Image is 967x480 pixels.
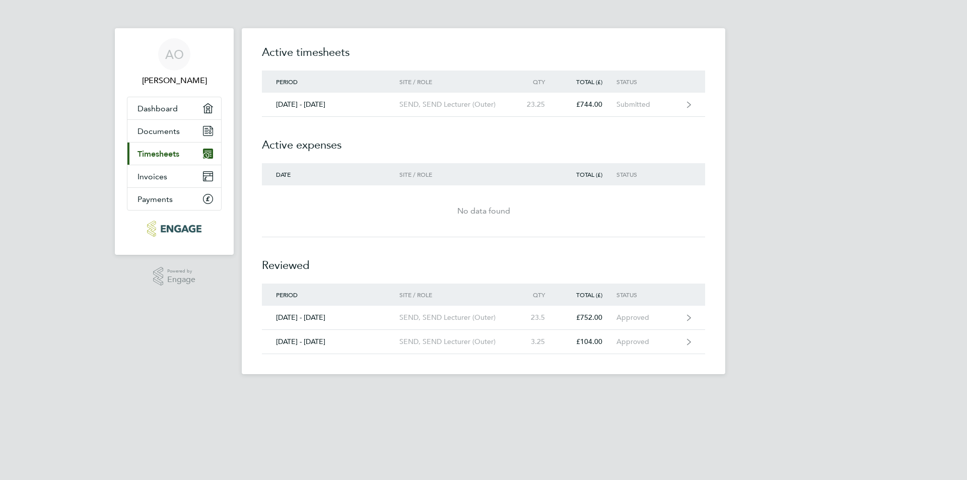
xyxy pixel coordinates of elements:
[616,337,678,346] div: Approved
[515,313,559,322] div: 23.5
[127,143,221,165] a: Timesheets
[559,171,616,178] div: Total (£)
[137,126,180,136] span: Documents
[137,149,179,159] span: Timesheets
[559,291,616,298] div: Total (£)
[137,172,167,181] span: Invoices
[262,313,399,322] div: [DATE] - [DATE]
[137,194,173,204] span: Payments
[276,78,298,86] span: Period
[399,313,515,322] div: SEND, SEND Lecturer (Outer)
[262,205,705,217] div: No data found
[399,78,515,85] div: Site / Role
[127,97,221,119] a: Dashboard
[127,188,221,210] a: Payments
[127,75,222,87] span: Adetutu Olalemi
[153,267,196,286] a: Powered byEngage
[515,78,559,85] div: Qty
[262,100,399,109] div: [DATE] - [DATE]
[262,171,399,178] div: Date
[515,100,559,109] div: 23.25
[515,337,559,346] div: 3.25
[616,313,678,322] div: Approved
[127,221,222,237] a: Go to home page
[276,291,298,299] span: Period
[147,221,201,237] img: morganhunt-logo-retina.png
[616,171,678,178] div: Status
[559,313,616,322] div: £752.00
[515,291,559,298] div: Qty
[616,78,678,85] div: Status
[616,291,678,298] div: Status
[262,306,705,330] a: [DATE] - [DATE]SEND, SEND Lecturer (Outer)23.5£752.00Approved
[262,44,705,71] h2: Active timesheets
[559,337,616,346] div: £104.00
[115,28,234,255] nav: Main navigation
[167,267,195,276] span: Powered by
[559,78,616,85] div: Total (£)
[399,100,515,109] div: SEND, SEND Lecturer (Outer)
[399,171,515,178] div: Site / Role
[262,117,705,163] h2: Active expenses
[616,100,678,109] div: Submitted
[137,104,178,113] span: Dashboard
[262,93,705,117] a: [DATE] - [DATE]SEND, SEND Lecturer (Outer)23.25£744.00Submitted
[165,48,184,61] span: AO
[127,165,221,187] a: Invoices
[127,120,221,142] a: Documents
[262,337,399,346] div: [DATE] - [DATE]
[559,100,616,109] div: £744.00
[399,291,515,298] div: Site / Role
[399,337,515,346] div: SEND, SEND Lecturer (Outer)
[262,330,705,354] a: [DATE] - [DATE]SEND, SEND Lecturer (Outer)3.25£104.00Approved
[167,276,195,284] span: Engage
[262,237,705,284] h2: Reviewed
[127,38,222,87] a: AO[PERSON_NAME]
